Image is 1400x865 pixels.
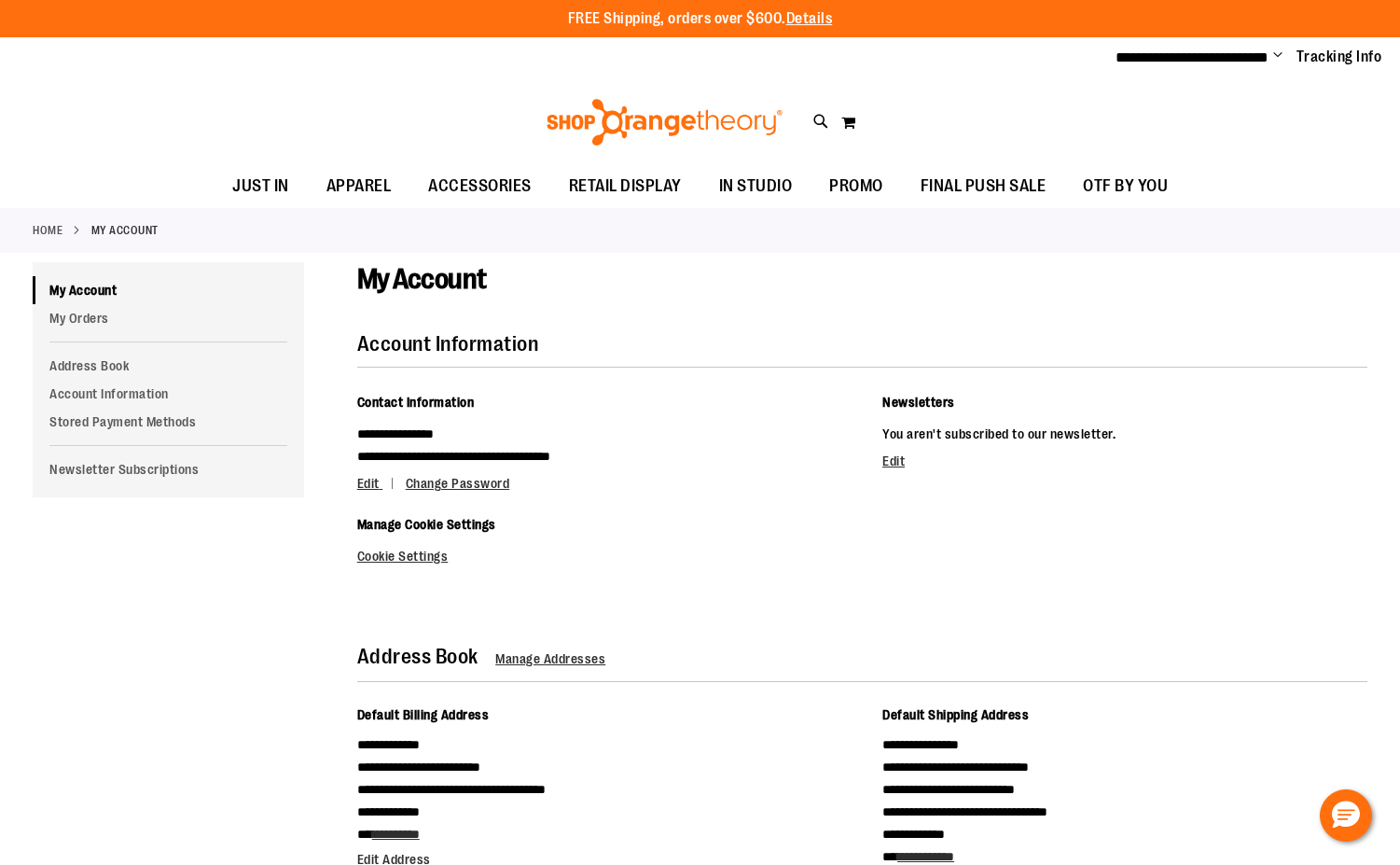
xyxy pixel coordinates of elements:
span: RETAIL DISPLAY [569,165,682,207]
a: ACCESSORIES [409,165,550,208]
span: FINAL PUSH SALE [921,165,1047,207]
a: Details [786,10,833,27]
button: Account menu [1273,48,1282,66]
a: RETAIL DISPLAY [550,165,700,208]
a: PROMO [811,165,902,208]
a: Home [33,222,62,239]
strong: Address Book [357,645,478,668]
span: Manage Cookie Settings [357,517,496,532]
span: ACCESSORIES [428,165,532,207]
span: OTF BY YOU [1083,165,1168,207]
span: Contact Information [357,395,475,410]
span: Default Shipping Address [882,707,1029,722]
a: My Account [33,276,304,304]
a: APPAREL [308,165,410,208]
span: IN STUDIO [719,165,793,207]
a: Edit [882,453,905,468]
a: Account Information [33,380,304,408]
a: Edit [357,476,403,491]
img: Shop Orangetheory [544,99,785,146]
p: You aren't subscribed to our newsletter. [882,423,1367,445]
a: Manage Addresses [495,651,605,666]
strong: Account Information [357,332,539,356]
strong: My Account [91,222,159,239]
span: APPAREL [326,165,392,207]
a: Newsletter Subscriptions [33,455,304,483]
a: Tracking Info [1296,47,1382,67]
a: Stored Payment Methods [33,408,304,436]
a: Change Password [406,476,510,491]
a: IN STUDIO [700,165,811,208]
a: Address Book [33,352,304,380]
span: Edit [357,476,380,491]
p: FREE Shipping, orders over $600. [568,8,833,30]
a: My Orders [33,304,304,332]
span: JUST IN [232,165,289,207]
span: PROMO [829,165,883,207]
span: Newsletters [882,395,955,410]
span: My Account [357,263,487,295]
a: OTF BY YOU [1064,165,1186,208]
button: Hello, have a question? Let’s chat. [1320,789,1372,842]
a: FINAL PUSH SALE [902,165,1065,208]
a: Cookie Settings [357,549,449,564]
span: Default Billing Address [357,707,490,722]
a: JUST IN [214,165,308,208]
